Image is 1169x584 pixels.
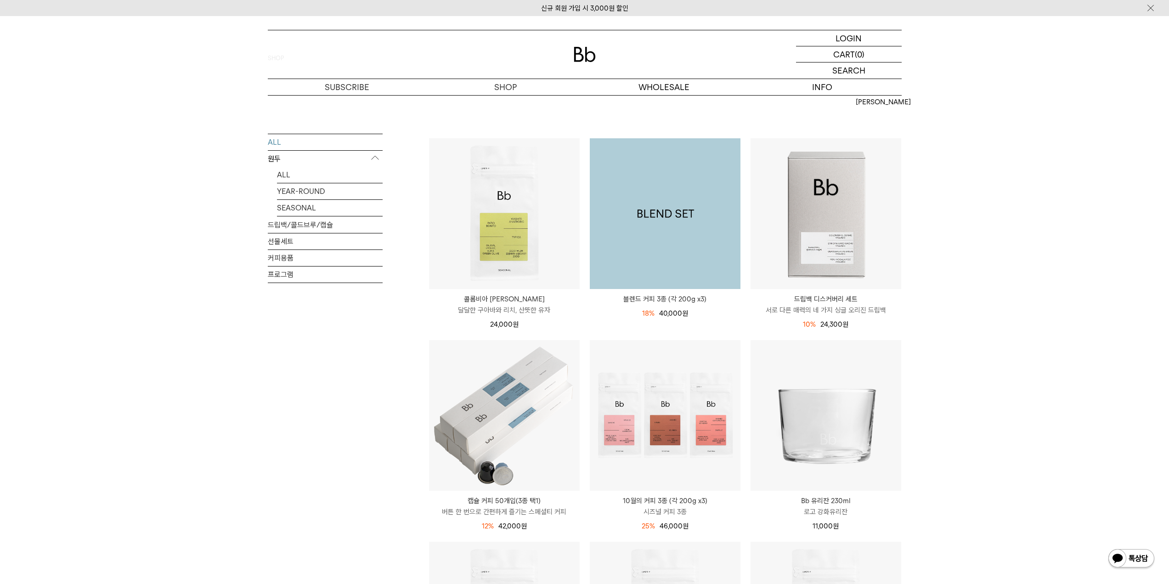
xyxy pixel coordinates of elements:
[429,294,580,305] p: 콜롬비아 [PERSON_NAME]
[820,320,848,329] span: 24,300
[751,138,901,289] img: 드립백 디스커버리 세트
[268,216,383,232] a: 드립백/콜드브루/캡슐
[482,521,494,532] div: 12%
[268,150,383,167] p: 원두
[268,249,383,266] a: 커피용품
[682,309,688,318] span: 원
[429,495,580,517] a: 캡슐 커피 50개입(3종 택1) 버튼 한 번으로 간편하게 즐기는 스페셜티 커피
[590,294,740,305] a: 블렌드 커피 3종 (각 200g x3)
[429,138,580,289] img: 콜롬비아 파티오 보니토
[751,340,901,491] img: Bb 유리잔 230ml
[590,138,740,289] img: 1000001179_add2_053.png
[855,46,864,62] p: (0)
[751,506,901,517] p: 로고 강화유리잔
[513,320,519,329] span: 원
[426,79,585,95] a: SHOP
[683,522,689,530] span: 원
[590,138,740,289] a: 블렌드 커피 3종 (각 200g x3)
[751,305,901,316] p: 서로 다른 매력의 네 가지 싱글 오리진 드립백
[268,266,383,282] a: 프로그램
[574,47,596,62] img: 로고
[751,294,901,316] a: 드립백 디스커버리 세트 서로 다른 매력의 네 가지 싱글 오리진 드립백
[796,30,902,46] a: LOGIN
[659,309,688,318] span: 40,000
[836,30,862,46] p: LOGIN
[833,46,855,62] p: CART
[277,166,383,182] a: ALL
[803,319,816,330] div: 10%
[590,340,740,491] img: 10월의 커피 3종 (각 200g x3)
[268,79,426,95] a: SUBSCRIBE
[642,521,655,532] div: 25%
[590,506,740,517] p: 시즈널 커피 3종
[751,495,901,506] p: Bb 유리잔 230ml
[832,62,865,79] p: SEARCH
[751,495,901,517] a: Bb 유리잔 230ml 로고 강화유리잔
[796,46,902,62] a: CART (0)
[277,199,383,215] a: SEASONAL
[429,506,580,517] p: 버튼 한 번으로 간편하게 즐기는 스페셜티 커피
[268,233,383,249] a: 선물세트
[429,495,580,506] p: 캡슐 커피 50개입(3종 택1)
[590,495,740,506] p: 10월의 커피 3종 (각 200g x3)
[429,305,580,316] p: 달달한 구아바와 리치, 산뜻한 유자
[498,522,527,530] span: 42,000
[743,79,902,95] p: INFO
[642,308,655,319] div: 18%
[429,294,580,316] a: 콜롬비아 [PERSON_NAME] 달달한 구아바와 리치, 산뜻한 유자
[429,340,580,491] img: 캡슐 커피 50개입(3종 택1)
[856,96,911,108] span: [PERSON_NAME]
[277,183,383,199] a: YEAR-ROUND
[490,320,519,329] span: 24,000
[833,522,839,530] span: 원
[751,294,901,305] p: 드립백 디스커버리 세트
[585,79,743,95] p: WHOLESALE
[268,134,383,150] a: ALL
[590,495,740,517] a: 10월의 커피 3종 (각 200g x3) 시즈널 커피 3종
[813,522,839,530] span: 11,000
[660,522,689,530] span: 46,000
[1107,548,1155,570] img: 카카오톡 채널 1:1 채팅 버튼
[842,320,848,329] span: 원
[541,4,628,12] a: 신규 회원 가입 시 3,000원 할인
[521,522,527,530] span: 원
